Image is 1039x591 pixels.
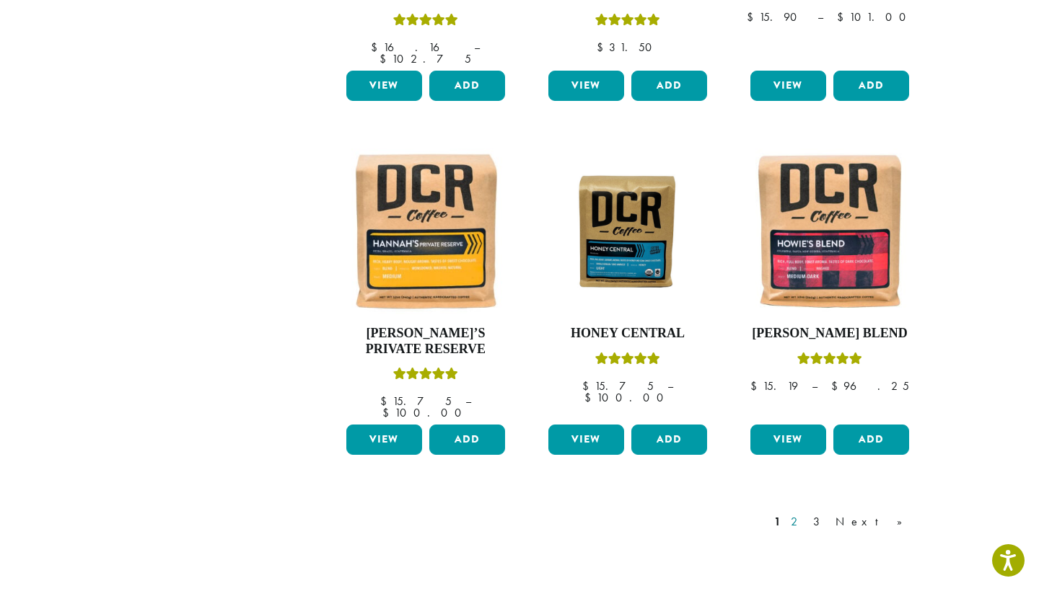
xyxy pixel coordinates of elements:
span: $ [747,9,759,25]
a: View [346,71,422,101]
span: – [474,40,480,55]
bdi: 15.90 [747,9,804,25]
span: $ [382,405,395,420]
bdi: 15.19 [750,378,798,394]
a: View [548,71,624,101]
bdi: 31.50 [597,40,659,55]
span: $ [371,40,383,55]
bdi: 100.00 [584,390,670,405]
span: $ [831,378,843,394]
button: Add [429,71,505,101]
div: Rated 5.00 out of 5 [595,350,660,372]
div: Rated 5.00 out of 5 [393,365,458,387]
span: – [817,9,823,25]
div: Rated 4.67 out of 5 [797,350,862,372]
span: $ [380,51,392,66]
span: $ [584,390,597,405]
span: $ [837,9,849,25]
button: Add [429,425,505,455]
button: Add [833,71,909,101]
span: $ [582,378,595,394]
bdi: 96.25 [831,378,909,394]
a: View [548,425,624,455]
a: [PERSON_NAME]’s Private ReserveRated 5.00 out of 5 [343,148,509,419]
a: [PERSON_NAME] BlendRated 4.67 out of 5 [747,148,913,419]
span: – [465,394,471,409]
span: – [667,378,673,394]
bdi: 100.00 [382,405,468,420]
bdi: 16.16 [371,40,460,55]
span: $ [380,394,393,409]
h4: [PERSON_NAME]’s Private Reserve [343,326,509,357]
div: Rated 5.00 out of 5 [595,12,660,33]
a: Honey CentralRated 5.00 out of 5 [545,148,711,419]
a: 1 [771,513,784,530]
bdi: 15.75 [582,378,654,394]
span: $ [750,378,763,394]
a: View [750,71,826,101]
span: – [812,378,817,394]
img: Honey-Central-stock-image-fix-1200-x-900.png [545,169,711,293]
a: 3 [810,513,828,530]
img: Howies-Blend-12oz-300x300.jpg [747,148,913,314]
button: Add [833,425,909,455]
a: 2 [788,513,806,530]
h4: Honey Central [545,326,711,342]
bdi: 15.75 [380,394,452,409]
bdi: 101.00 [837,9,913,25]
a: Next » [833,513,916,530]
bdi: 102.75 [380,51,471,66]
h4: [PERSON_NAME] Blend [747,326,913,342]
button: Add [631,425,707,455]
button: Add [631,71,707,101]
a: View [346,425,422,455]
span: $ [597,40,609,55]
img: Hannahs-Private-Reserve-12oz-300x300.jpg [343,148,509,314]
a: View [750,425,826,455]
div: Rated 5.00 out of 5 [393,12,458,33]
